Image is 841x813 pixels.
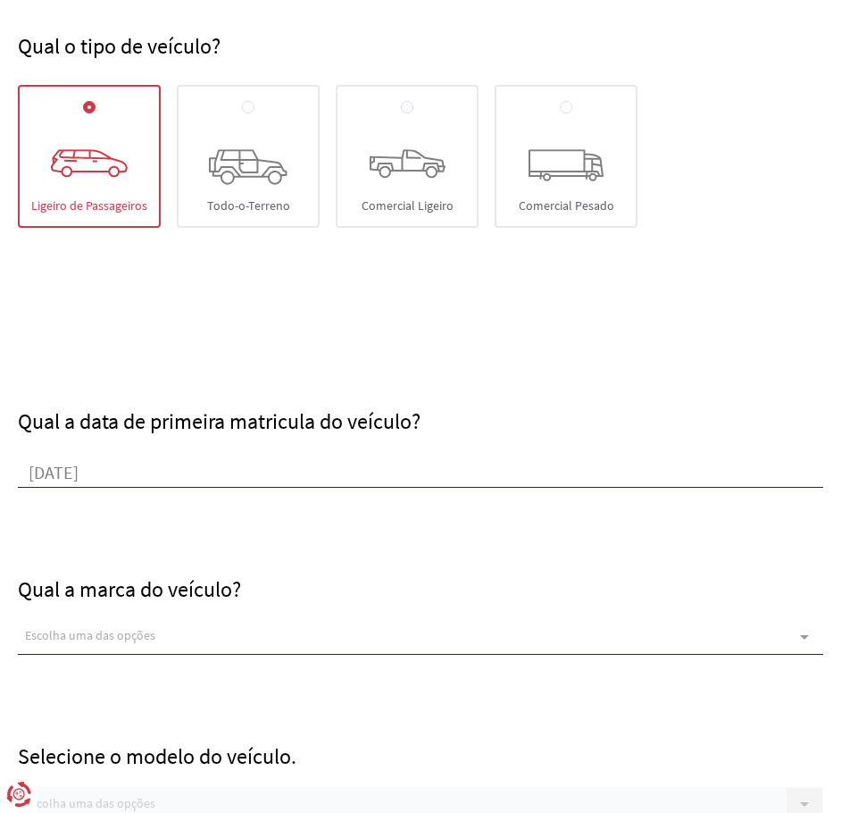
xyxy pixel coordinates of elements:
span: Todo-o-Terreno [207,199,290,212]
input: ex. 10/01/2015 [18,461,823,488]
span: Ligeiro de Passageiros [31,199,147,212]
span: Selecione o modelo do veículo. [18,742,296,770]
span: Comercial Pesado [519,199,614,212]
label: Qual a data de primeira matricula do veículo? [18,407,420,435]
span: Qual a marca do veículo? [18,575,241,603]
span: Escolha uma das opções [25,626,155,642]
h4: Qual o tipo de veículo? [18,34,823,59]
span: Comercial Ligeiro [362,199,454,212]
